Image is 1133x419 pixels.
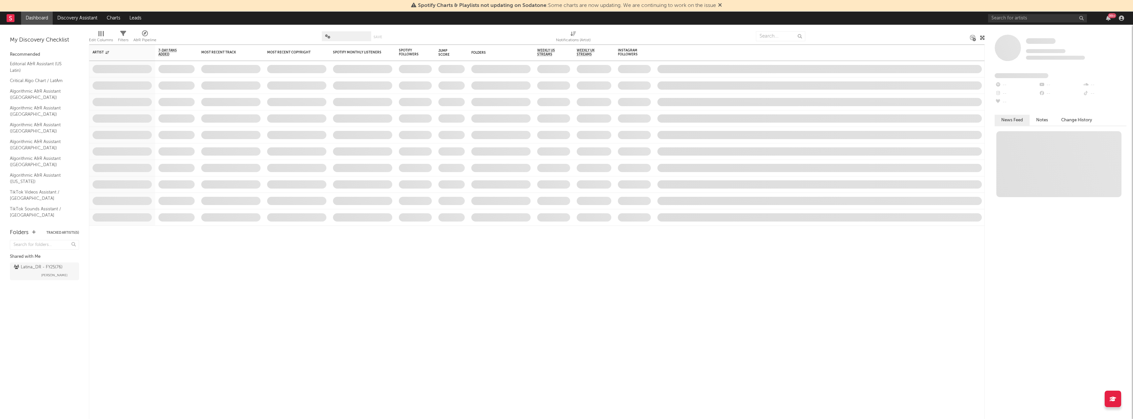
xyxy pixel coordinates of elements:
[556,28,591,47] div: Notifications (Artist)
[995,81,1038,89] div: --
[438,49,455,57] div: Jump Score
[41,271,68,279] span: [PERSON_NAME]
[89,28,113,47] div: Edit Columns
[10,155,72,168] a: Algorithmic A&R Assistant ([GEOGRAPHIC_DATA])
[118,28,128,47] div: Filters
[10,189,72,202] a: TikTok Videos Assistant / [GEOGRAPHIC_DATA]
[10,121,72,135] a: Algorithmic A&R Assistant ([GEOGRAPHIC_DATA])
[10,240,79,250] input: Search for folders...
[158,48,185,56] span: 7-Day Fans Added
[102,12,125,25] a: Charts
[995,115,1030,126] button: News Feed
[10,262,79,280] a: Latina_DR - FY25(76)[PERSON_NAME]
[133,36,156,44] div: A&R Pipeline
[10,51,79,59] div: Recommended
[267,50,317,54] div: Most Recent Copyright
[399,48,422,56] div: Spotify Followers
[995,73,1048,78] span: Fans Added by Platform
[10,172,72,185] a: Algorithmic A&R Assistant ([US_STATE])
[10,77,72,84] a: Critical Algo Chart / LatAm
[718,3,722,8] span: Dismiss
[133,28,156,47] div: A&R Pipeline
[93,50,142,54] div: Artist
[577,48,601,56] span: Weekly UK Streams
[46,231,79,234] button: Tracked Artists(5)
[1038,81,1082,89] div: --
[53,12,102,25] a: Discovery Assistant
[10,205,72,219] a: TikTok Sounds Assistant / [GEOGRAPHIC_DATA]
[1083,81,1126,89] div: --
[1030,115,1055,126] button: Notes
[1108,13,1116,18] div: 99 +
[10,36,79,44] div: My Discovery Checklist
[10,253,79,261] div: Shared with Me
[537,48,560,56] span: Weekly US Streams
[10,229,29,237] div: Folders
[10,60,72,74] a: Editorial A&R Assistant (US Latin)
[995,89,1038,98] div: --
[756,31,805,41] input: Search...
[418,3,716,8] span: : Some charts are now updating. We are continuing to work on the issue
[118,36,128,44] div: Filters
[333,50,382,54] div: Spotify Monthly Listeners
[10,138,72,152] a: Algorithmic A&R Assistant ([GEOGRAPHIC_DATA])
[418,3,546,8] span: Spotify Charts & Playlists not updating on Sodatone
[1026,38,1056,45] a: Some Artist
[14,263,63,271] div: Latina_DR - FY25 ( 76 )
[1038,89,1082,98] div: --
[10,88,72,101] a: Algorithmic A&R Assistant ([GEOGRAPHIC_DATA])
[21,12,53,25] a: Dashboard
[988,14,1087,22] input: Search for artists
[89,36,113,44] div: Edit Columns
[1083,89,1126,98] div: --
[556,36,591,44] div: Notifications (Artist)
[125,12,146,25] a: Leads
[201,50,251,54] div: Most Recent Track
[373,35,382,39] button: Save
[618,48,641,56] div: Instagram Followers
[1055,115,1099,126] button: Change History
[1106,15,1111,21] button: 99+
[1026,49,1065,53] span: Tracking Since: [DATE]
[995,98,1038,106] div: --
[10,105,72,118] a: Algorithmic A&R Assistant ([GEOGRAPHIC_DATA])
[1026,56,1085,60] span: 0 fans last week
[471,51,521,55] div: Folders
